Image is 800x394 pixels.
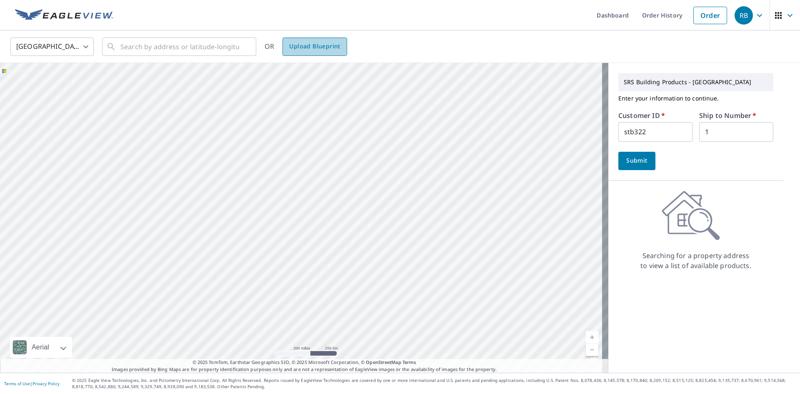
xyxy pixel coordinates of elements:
[192,359,416,366] span: © 2025 TomTom, Earthstar Geographics SIO, © 2025 Microsoft Corporation, ©
[15,9,113,22] img: EV Logo
[618,112,665,119] label: Customer ID
[4,381,30,386] a: Terms of Use
[265,38,347,56] div: OR
[618,152,655,170] button: Submit
[289,41,340,52] span: Upload Blueprint
[32,381,60,386] a: Privacy Policy
[618,91,773,105] p: Enter your information to continue.
[10,337,72,358] div: Aerial
[625,156,649,166] span: Submit
[620,75,771,89] p: SRS Building Products - [GEOGRAPHIC_DATA]
[586,344,598,356] a: Current Level 5, Zoom Out
[366,359,401,365] a: OpenStreetMap
[693,7,727,24] a: Order
[72,377,796,390] p: © 2025 Eagle View Technologies, Inc. and Pictometry International Corp. All Rights Reserved. Repo...
[699,112,756,119] label: Ship to Number
[640,251,752,271] p: Searching for a property address to view a list of available products.
[402,359,416,365] a: Terms
[735,6,753,25] div: RB
[29,337,52,358] div: Aerial
[4,381,60,386] p: |
[282,38,347,56] a: Upload Blueprint
[10,35,94,58] div: [GEOGRAPHIC_DATA]
[586,331,598,344] a: Current Level 5, Zoom In
[120,35,239,58] input: Search by address or latitude-longitude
